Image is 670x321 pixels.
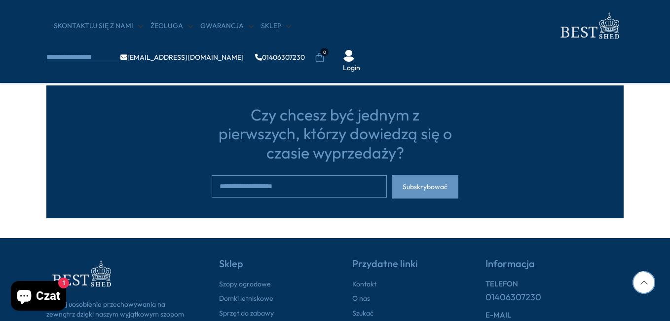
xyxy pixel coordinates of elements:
span: 0 [320,48,329,56]
a: Sprzęt do zabawy [219,309,274,319]
img: Ikona użytkownika [343,50,355,62]
font: [EMAIL_ADDRESS][DOMAIN_NAME] [127,53,244,62]
h6: TELEFON [485,280,624,288]
a: 01406307230 [255,54,305,61]
font: 01406307230 [262,53,305,62]
a: Kontakt [352,280,376,289]
img: logo stopki [46,258,115,290]
a: Żegluga [150,21,193,31]
font: Sklep [219,257,243,270]
a: Szukać [352,309,373,319]
font: Przydatne linki [352,257,418,270]
a: Domki letniskowe [219,294,273,304]
a: Szopy ogrodowe [219,280,271,289]
a: SKONTAKTUJ SIĘ Z NAMI [54,21,143,31]
h6: E-MAIL [485,311,624,320]
a: Gwarancja [200,21,254,31]
a: [EMAIL_ADDRESS][DOMAIN_NAME] [120,54,244,61]
button: Subskrybować [392,175,458,199]
h3: Czy chcesz być jednym z pierwszych, którzy dowiedzą się o czasie wyprzedaży? [212,105,458,162]
a: Login [343,63,360,73]
font: Informacja [485,257,535,270]
a: 01406307230 [485,291,541,303]
a: 0 [315,53,325,63]
a: Sklep [261,21,291,31]
img: logo [555,10,624,42]
inbox-online-store-chat: Shopify online store chat [8,281,69,313]
a: O nas [352,294,370,304]
span: Subskrybować [403,183,447,190]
